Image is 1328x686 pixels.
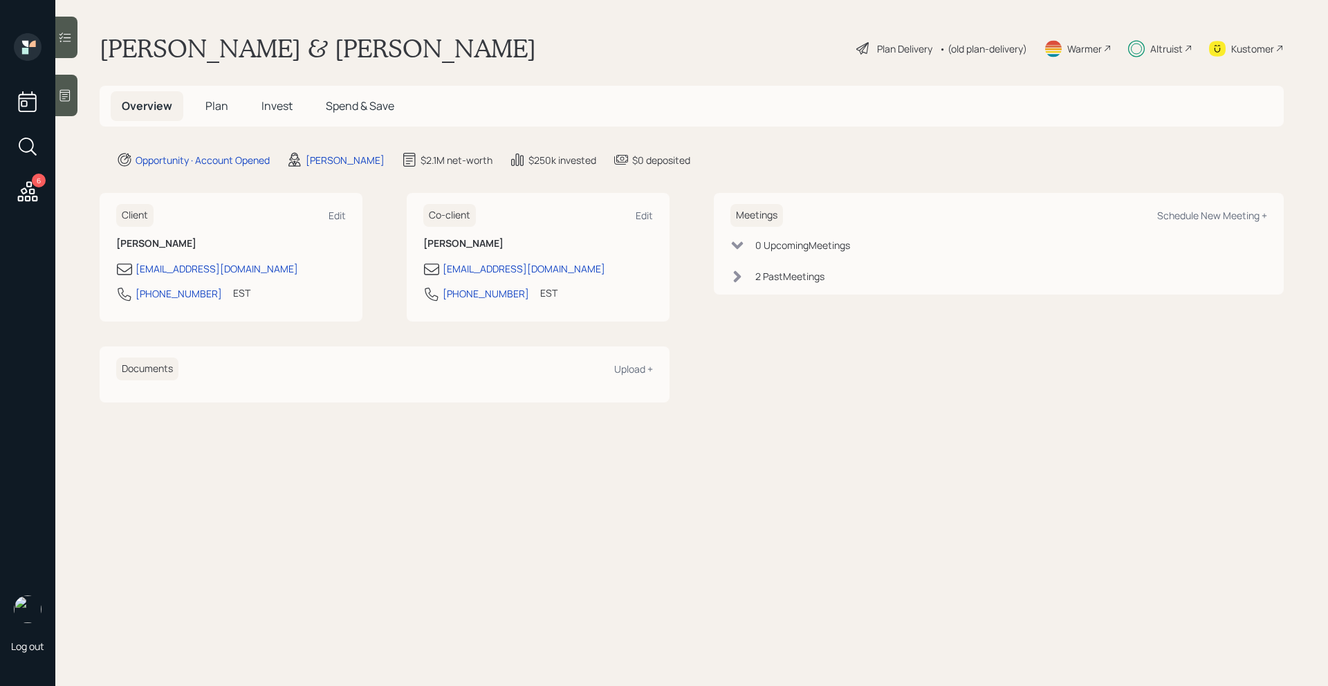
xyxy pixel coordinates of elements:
span: Overview [122,98,172,113]
div: Opportunity · Account Opened [136,153,270,167]
span: Spend & Save [326,98,394,113]
h6: [PERSON_NAME] [423,238,653,250]
div: 0 Upcoming Meeting s [755,238,850,252]
div: Warmer [1067,41,1102,56]
h6: Meetings [730,204,783,227]
img: michael-russo-headshot.png [14,595,41,623]
div: Edit [329,209,346,222]
span: Invest [261,98,293,113]
h6: Co-client [423,204,476,227]
div: [PHONE_NUMBER] [443,286,529,301]
div: 6 [32,174,46,187]
div: • (old plan-delivery) [939,41,1027,56]
span: Plan [205,98,228,113]
div: Upload + [614,362,653,376]
div: Altruist [1150,41,1183,56]
div: $0 deposited [632,153,690,167]
div: EST [540,286,557,300]
h6: Documents [116,358,178,380]
div: [PHONE_NUMBER] [136,286,222,301]
div: $2.1M net-worth [421,153,492,167]
h6: Client [116,204,154,227]
h6: [PERSON_NAME] [116,238,346,250]
div: 2 Past Meeting s [755,269,824,284]
div: Schedule New Meeting + [1157,209,1267,222]
h1: [PERSON_NAME] & [PERSON_NAME] [100,33,536,64]
div: Edit [636,209,653,222]
div: EST [233,286,250,300]
div: Kustomer [1231,41,1274,56]
div: $250k invested [528,153,596,167]
div: Log out [11,640,44,653]
div: [EMAIL_ADDRESS][DOMAIN_NAME] [136,261,298,276]
div: [PERSON_NAME] [306,153,385,167]
div: [EMAIL_ADDRESS][DOMAIN_NAME] [443,261,605,276]
div: Plan Delivery [877,41,932,56]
